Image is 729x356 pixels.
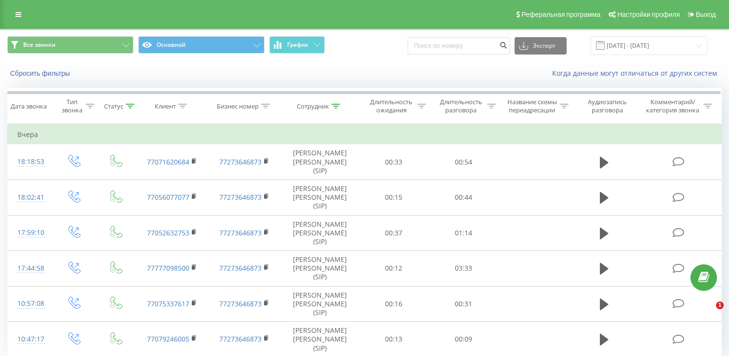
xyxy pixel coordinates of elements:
[269,36,325,54] button: График
[428,286,498,322] td: 00:31
[281,286,359,322] td: [PERSON_NAME] [PERSON_NAME] (SIP)
[147,263,189,273] a: 77777098500
[281,144,359,180] td: [PERSON_NAME] [PERSON_NAME] (SIP)
[104,102,123,110] div: Статус
[147,334,189,343] a: 77079246005
[147,157,189,166] a: 77071620684
[580,98,636,114] div: Аудиозапись разговора
[17,330,42,349] div: 10:47:17
[7,69,75,78] button: Сбросить фильтры
[17,294,42,313] div: 10:57:08
[155,102,176,110] div: Клиент
[359,215,429,251] td: 00:37
[368,98,415,114] div: Длительность ожидания
[716,301,724,309] span: 1
[147,228,189,237] a: 77052632753
[287,41,308,48] span: График
[696,11,716,18] span: Выход
[219,263,262,273] a: 77273646873
[552,68,722,78] a: Когда данные могут отличаться от других систем
[17,188,42,207] div: 18:02:41
[428,251,498,287] td: 03:33
[359,286,429,322] td: 00:16
[219,157,262,166] a: 77273646873
[428,215,498,251] td: 01:14
[147,192,189,202] a: 77056077077
[147,299,189,308] a: 77075337617
[645,98,701,114] div: Комментарий/категория звонка
[11,102,47,110] div: Дата звонка
[696,301,719,325] iframe: Intercom live chat
[617,11,680,18] span: Настройки профиля
[437,98,485,114] div: Длительность разговора
[428,144,498,180] td: 00:54
[138,36,265,54] button: Основной
[281,251,359,287] td: [PERSON_NAME] [PERSON_NAME] (SIP)
[408,37,510,55] input: Поиск по номеру
[23,41,55,49] span: Все звонки
[17,152,42,171] div: 18:18:53
[515,37,567,55] button: Экспорт
[7,36,133,54] button: Все звонки
[17,259,42,278] div: 17:44:58
[359,179,429,215] td: 00:15
[428,179,498,215] td: 00:44
[521,11,600,18] span: Реферальная программа
[219,192,262,202] a: 77273646873
[297,102,329,110] div: Сотрудник
[219,299,262,308] a: 77273646873
[17,223,42,242] div: 17:59:10
[281,179,359,215] td: [PERSON_NAME] [PERSON_NAME] (SIP)
[219,334,262,343] a: 77273646873
[507,98,557,114] div: Название схемы переадресации
[359,251,429,287] td: 00:12
[359,144,429,180] td: 00:33
[61,98,83,114] div: Тип звонка
[281,215,359,251] td: [PERSON_NAME] [PERSON_NAME] (SIP)
[8,125,722,144] td: Вчера
[219,228,262,237] a: 77273646873
[217,102,259,110] div: Бизнес номер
